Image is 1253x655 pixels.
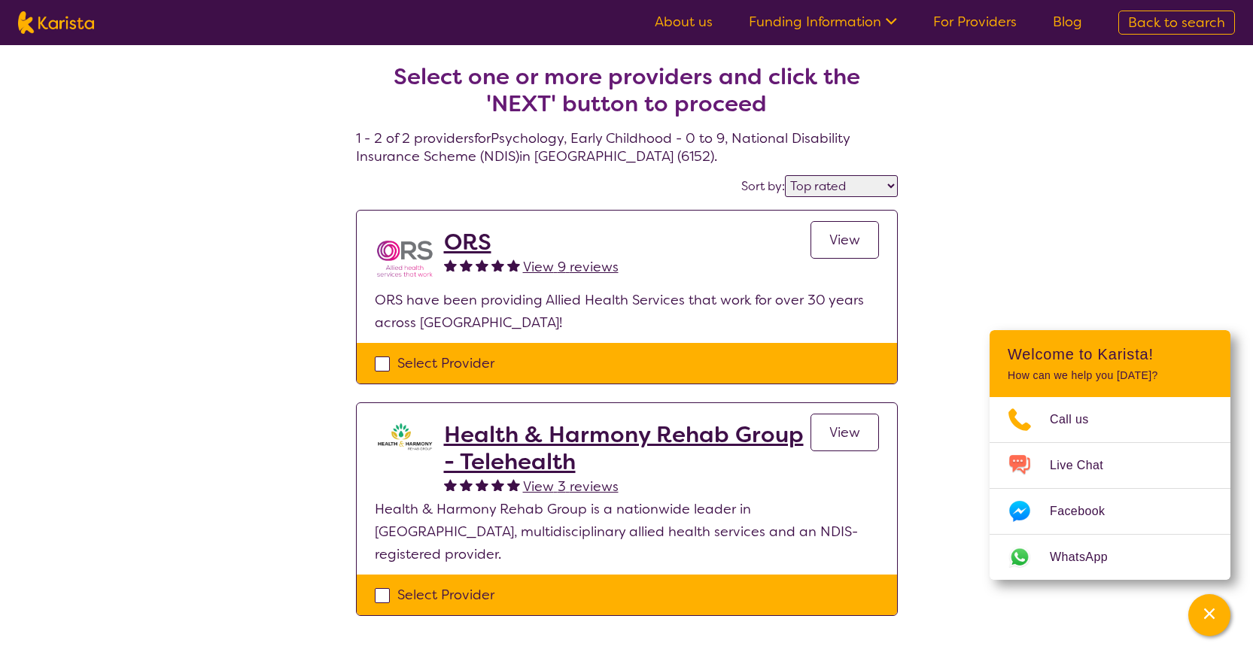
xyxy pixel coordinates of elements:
h4: 1 - 2 of 2 providers for Psychology , Early Childhood - 0 to 9 , National Disability Insurance Sc... [356,27,898,165]
a: View [810,221,879,259]
a: Back to search [1118,11,1235,35]
img: fullstar [444,478,457,491]
img: fullstar [460,259,473,271]
a: Funding Information [749,13,897,31]
img: fullstar [476,478,488,491]
span: Live Chat [1050,454,1121,477]
img: fullstar [444,259,457,271]
h2: Select one or more providers and click the 'NEXT' button to proceed [374,63,880,117]
img: fullstar [507,259,520,271]
img: fullstar [507,478,520,491]
p: Health & Harmony Rehab Group is a nationwide leader in [GEOGRAPHIC_DATA], multidisciplinary allie... [375,498,879,566]
img: fullstar [476,259,488,271]
a: About us [655,13,713,31]
img: fullstar [491,478,504,491]
span: Back to search [1128,14,1225,32]
a: View 9 reviews [523,256,619,278]
span: WhatsApp [1050,546,1126,569]
h2: Welcome to Karista! [1008,345,1212,363]
a: Blog [1053,13,1082,31]
p: How can we help you [DATE]? [1008,369,1212,382]
p: ORS have been providing Allied Health Services that work for over 30 years across [GEOGRAPHIC_DATA]! [375,289,879,334]
a: View 3 reviews [523,475,619,498]
ul: Choose channel [990,397,1230,580]
a: ORS [444,229,619,256]
a: View [810,414,879,451]
span: View 9 reviews [523,258,619,276]
span: View [829,231,860,249]
div: Channel Menu [990,330,1230,580]
img: ztak9tblhgtrn1fit8ap.png [375,421,435,451]
img: nspbnteb0roocrxnmwip.png [375,229,435,289]
span: Call us [1050,408,1107,431]
a: Health & Harmony Rehab Group - Telehealth [444,421,810,475]
a: For Providers [933,13,1017,31]
a: Web link opens in a new tab. [990,535,1230,580]
img: Karista logo [18,11,94,34]
label: Sort by: [741,178,785,194]
span: View [829,423,860,441]
img: fullstar [460,478,473,491]
span: View 3 reviews [523,478,619,496]
span: Facebook [1050,500,1123,523]
button: Channel Menu [1188,594,1230,636]
img: fullstar [491,259,504,271]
